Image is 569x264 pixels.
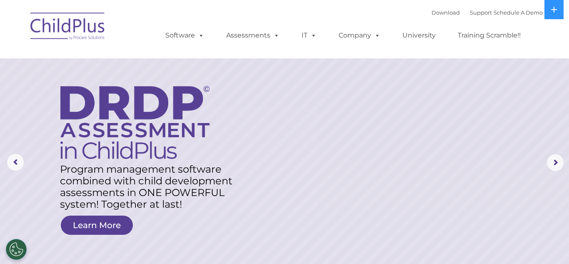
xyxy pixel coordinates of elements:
[449,27,529,44] a: Training Scramble!!
[394,27,444,44] a: University
[293,27,325,44] a: IT
[470,9,492,16] a: Support
[330,27,389,44] a: Company
[61,216,133,235] a: Learn More
[432,9,543,16] font: |
[432,9,460,16] a: Download
[116,89,151,96] span: Phone number
[6,239,27,260] button: Cookies Settings
[60,163,242,210] rs-layer: Program management software combined with child development assessments in ONE POWERFUL system! T...
[26,7,110,48] img: ChildPlus by Procare Solutions
[218,27,288,44] a: Assessments
[60,86,210,159] img: DRDP Assessment in ChildPlus
[494,9,543,16] a: Schedule A Demo
[116,55,141,61] span: Last name
[157,27,212,44] a: Software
